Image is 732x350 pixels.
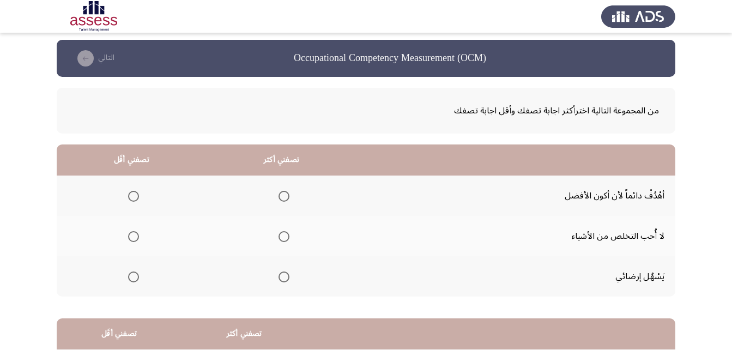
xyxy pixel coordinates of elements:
td: أهْدُفْ دائماً لأن أكون الأفضل [356,176,675,216]
mat-radio-group: Select an option [274,267,289,286]
td: يَسْهُل إرضائي [356,256,675,297]
span: من المجموعة التالية اخترأكثر اجابة تصفك وأقل اجابة تصفك [73,101,659,120]
mat-radio-group: Select an option [274,186,289,205]
mat-radio-group: Select an option [124,267,139,286]
img: Assessment logo of OCM R1 ASSESS [57,1,131,32]
h3: Occupational Competency Measurement (OCM) [294,51,486,65]
mat-radio-group: Select an option [274,227,289,245]
button: check the missing [70,50,118,67]
th: تصفني أقَل [57,318,182,349]
td: لا أُحب التخلص من الأشياء [356,216,675,256]
th: تصفني أقَل [57,144,207,176]
mat-radio-group: Select an option [124,227,139,245]
th: تصفني أكثر [182,318,307,349]
th: تصفني أكثر [207,144,356,176]
mat-radio-group: Select an option [124,186,139,205]
img: Assess Talent Management logo [601,1,675,32]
